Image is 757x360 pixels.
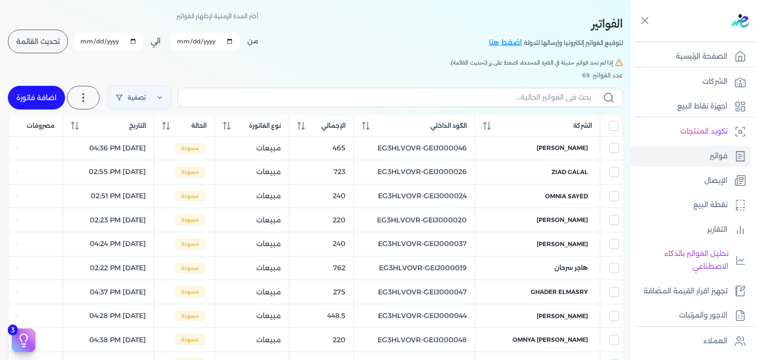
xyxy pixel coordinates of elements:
[631,219,751,240] a: التقارير
[631,46,751,67] a: الصفحة الرئيسية
[16,168,55,176] div: -
[631,171,751,191] a: الإيصال
[215,328,289,352] td: مبيعات
[693,199,727,212] p: نقطة البيع
[173,238,206,250] span: مسودة
[173,334,206,346] span: مسودة
[710,150,727,163] p: فواتير
[289,304,353,328] td: 448.5
[537,240,588,249] span: [PERSON_NAME]
[186,92,591,103] input: بحث في الفواتير الحالية...
[353,328,475,352] td: EG3HLVOVR-GEIJ000048
[289,256,353,280] td: 762
[247,36,258,46] label: من
[449,58,613,67] span: إذا لم تجد فواتير حديثة في الفترة المحددة، اضغط على زر (تحديث القائمة).
[173,166,206,178] span: مسودة
[702,75,727,88] p: الشركات
[353,136,475,160] td: EG3HLVOVR-GEIJ000046
[703,335,727,348] p: العملاء
[631,72,751,92] a: الشركات
[353,280,475,304] td: EG3HLVOVR-GEIJ000047
[353,208,475,232] td: EG3HLVOVR-GEIJ000020
[289,208,353,232] td: 220
[631,244,751,277] a: تحليل الفواتير بالذكاء الاصطناعي
[63,208,154,232] td: [DATE] 02:23 PM
[321,121,345,130] span: الإجمالي
[215,280,289,304] td: مبيعات
[16,240,55,248] div: -
[8,71,623,80] div: عدد الفواتير: 69
[353,232,475,256] td: EG3HLVOVR-GEIJ000037
[631,195,751,216] a: نقطة البيع
[173,262,206,274] span: مسودة
[631,305,751,326] a: الاجور والمرتبات
[353,304,475,328] td: EG3HLVOVR-GEIJ000044
[16,216,55,224] div: -
[173,286,206,298] span: مسودة
[679,309,727,322] p: الاجور والمرتبات
[676,50,727,63] p: الصفحة الرئيسية
[537,144,588,152] span: [PERSON_NAME]
[537,312,588,321] span: [PERSON_NAME]
[8,324,18,335] span: 3
[636,248,728,273] p: تحليل الفواتير بالذكاء الاصطناعي
[12,328,35,352] button: 3
[129,121,146,130] span: التاريخ
[545,192,588,201] span: omnia sayed
[16,264,55,272] div: -
[173,310,206,322] span: مسودة
[63,136,154,160] td: [DATE] 04:36 PM
[151,36,161,46] label: الي
[63,280,154,304] td: [DATE] 04:37 PM
[63,160,154,184] td: [DATE] 02:55 PM
[631,96,751,117] a: اجهزة نقاط البيع
[16,144,55,152] div: -
[631,121,751,142] a: تكويد المنتجات
[631,146,751,167] a: فواتير
[289,328,353,352] td: 220
[215,184,289,208] td: مبيعات
[353,256,475,280] td: EG3HLVOVR-GEIJ000019
[63,232,154,256] td: [DATE] 04:24 PM
[677,100,727,113] p: اجهزة نقاط البيع
[731,14,749,28] img: logo
[215,304,289,328] td: مبيعات
[8,30,68,53] button: تحديث القائمة
[16,38,60,45] span: تحديث القائمة
[531,288,588,296] span: Ghader elmasry
[173,214,206,226] span: مسودة
[27,121,55,130] span: مصروفات
[63,256,154,280] td: [DATE] 02:22 PM
[573,121,592,130] span: الشركة
[289,232,353,256] td: 240
[63,304,154,328] td: [DATE] 04:28 PM
[16,312,55,320] div: -
[16,192,55,200] div: -
[215,136,289,160] td: مبيعات
[63,328,154,352] td: [DATE] 04:38 PM
[289,280,353,304] td: 275
[489,15,623,33] h2: الفواتير
[513,335,588,344] span: omnya [PERSON_NAME]
[430,121,467,130] span: الكود الداخلي
[631,281,751,302] a: تجهيز اقرار القيمة المضافة
[16,336,55,344] div: -
[289,160,353,184] td: 723
[176,10,258,23] p: أختر المدة الزمنية لإظهار الفواتير
[489,37,524,48] a: اضغط هنا
[107,86,172,109] a: تصفية
[704,175,727,187] p: الإيصال
[215,256,289,280] td: مبيعات
[680,125,727,138] p: تكويد المنتجات
[289,184,353,208] td: 240
[215,208,289,232] td: مبيعات
[707,223,727,236] p: التقارير
[353,160,475,184] td: EG3HLVOVR-GEIJ000026
[249,121,281,130] span: نوع الفاتورة
[353,184,475,208] td: EG3HLVOVR-GEIJ000024
[551,168,588,177] span: Ziad Galal
[215,232,289,256] td: مبيعات
[173,190,206,202] span: مسودة
[173,143,206,154] span: مسودة
[644,285,727,298] p: تجهيز اقرار القيمة المضافة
